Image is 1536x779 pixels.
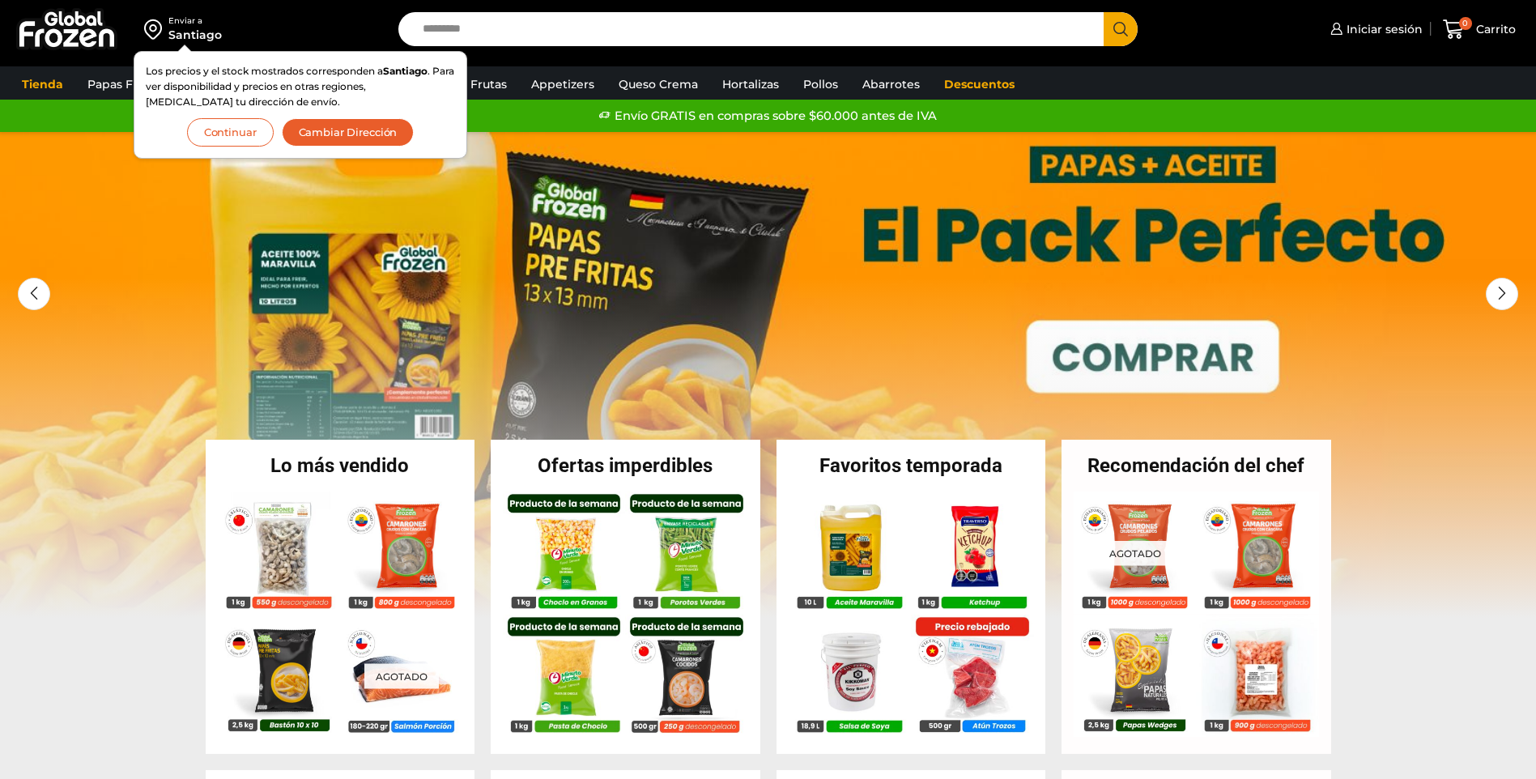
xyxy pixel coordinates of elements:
[523,69,602,100] a: Appetizers
[714,69,787,100] a: Hortalizas
[936,69,1023,100] a: Descuentos
[14,69,71,100] a: Tienda
[168,27,222,43] div: Santiago
[1439,11,1520,49] a: 0 Carrito
[282,118,415,147] button: Cambiar Dirección
[1486,278,1518,310] div: Next slide
[187,118,274,147] button: Continuar
[1104,12,1138,46] button: Search button
[364,664,438,689] p: Agotado
[1326,13,1423,45] a: Iniciar sesión
[383,65,428,77] strong: Santiago
[1342,21,1423,37] span: Iniciar sesión
[854,69,928,100] a: Abarrotes
[146,63,455,110] p: Los precios y el stock mostrados corresponden a . Para ver disponibilidad y precios en otras regi...
[777,456,1046,475] h2: Favoritos temporada
[144,15,168,43] img: address-field-icon.svg
[1472,21,1516,37] span: Carrito
[1459,17,1472,30] span: 0
[18,278,50,310] div: Previous slide
[1098,540,1172,565] p: Agotado
[168,15,222,27] div: Enviar a
[611,69,706,100] a: Queso Crema
[795,69,846,100] a: Pollos
[206,456,475,475] h2: Lo más vendido
[491,456,760,475] h2: Ofertas imperdibles
[1062,456,1331,475] h2: Recomendación del chef
[79,69,166,100] a: Papas Fritas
